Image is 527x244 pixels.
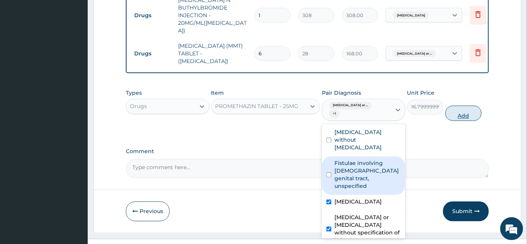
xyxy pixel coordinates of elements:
label: Fistulae involving [DEMOGRAPHIC_DATA] genital tract, unspecified [334,160,401,190]
div: Drugs [130,103,147,110]
span: [MEDICAL_DATA] [393,12,429,19]
label: [MEDICAL_DATA] without [MEDICAL_DATA] [334,129,401,152]
label: [MEDICAL_DATA] [334,198,382,206]
span: [MEDICAL_DATA] or ... [393,50,436,58]
td: Drugs [130,8,174,23]
label: Item [211,89,224,97]
td: Drugs [130,47,174,61]
div: Minimize live chat window [125,4,143,22]
div: PROMETHAZIN TABLET - 25MG [215,103,299,110]
span: We're online! [44,73,105,150]
td: [MEDICAL_DATA] (MMT) TABLET - ([MEDICAL_DATA]) [174,38,251,69]
label: Types [126,90,142,97]
button: Add [445,106,482,121]
span: + 1 [329,110,340,118]
label: Unit Price [407,89,435,97]
button: Previous [126,202,170,221]
label: Pair Diagnosis [322,89,361,97]
textarea: Type your message and hit 'Enter' [4,163,145,189]
label: Comment [126,149,489,155]
button: Submit [443,202,489,221]
div: Chat with us now [40,43,128,53]
img: d_794563401_company_1708531726252_794563401 [14,38,31,57]
span: [MEDICAL_DATA] or ... [329,102,372,110]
